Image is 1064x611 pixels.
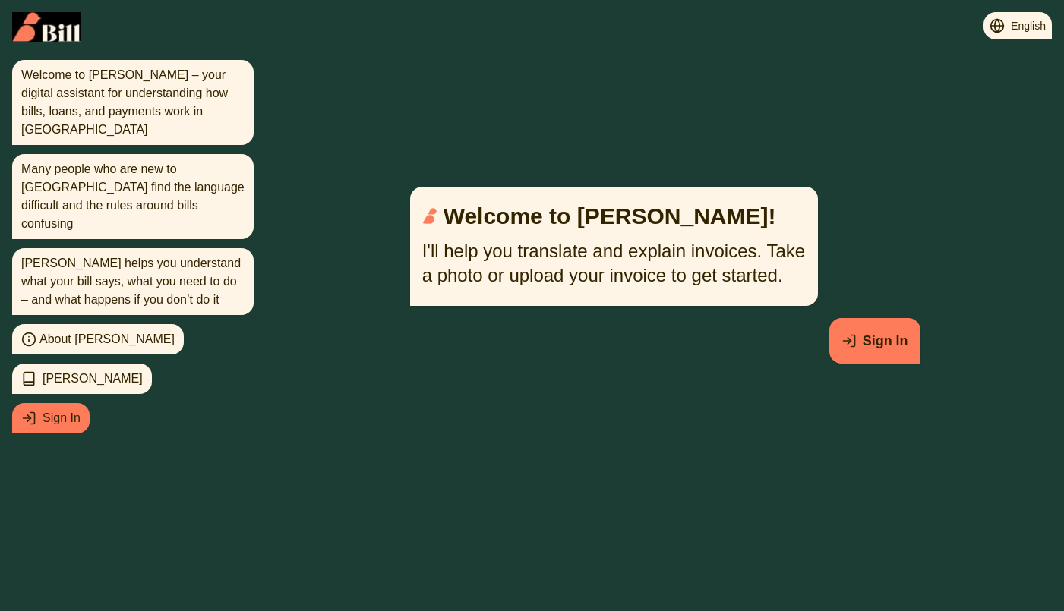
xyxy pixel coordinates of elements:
button: About [PERSON_NAME] [12,324,184,354]
button: Sign In [12,403,90,433]
img: Bill [422,208,437,224]
a: [PERSON_NAME] [12,364,254,394]
span: About [PERSON_NAME] [39,330,175,348]
div: Welcome to [PERSON_NAME]! [422,199,807,233]
span: Sign In [43,409,81,427]
a: About [PERSON_NAME] [12,324,254,354]
span: [PERSON_NAME] [43,370,143,388]
p: I'll help you translate and explain invoices. Take a photo or upload your invoice to get started. [422,239,807,288]
span: English [1011,18,1046,33]
span: Sign In [863,330,908,351]
button: English [983,12,1052,39]
img: Bill [12,12,81,42]
div: Welcome to [PERSON_NAME] – your digital assistant for understanding how bills, loans, and payment... [12,60,254,145]
button: [PERSON_NAME] [12,364,152,394]
a: Sign In [841,330,908,351]
a: Sign In [12,403,254,433]
div: [PERSON_NAME] helps you understand what your bill says, what you need to do – and what happens if... [12,248,254,315]
div: Many people who are new to [GEOGRAPHIC_DATA] find the language difficult and the rules around bil... [12,154,254,239]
